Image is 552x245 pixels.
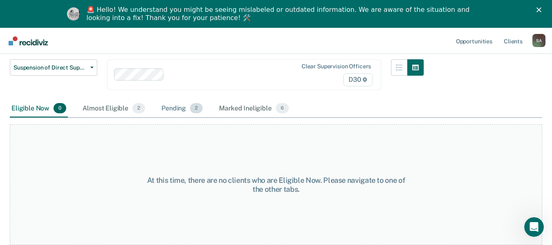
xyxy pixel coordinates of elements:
[524,217,544,237] iframe: Intercom live chat
[454,28,494,54] a: Opportunities
[67,7,80,20] img: Profile image for Kim
[81,100,147,118] div: Almost Eligible2
[302,63,371,70] div: Clear supervision officers
[132,103,145,114] span: 2
[160,100,204,118] div: Pending2
[143,176,409,193] div: At this time, there are no clients who are Eligible Now. Please navigate to one of the other tabs.
[532,34,545,47] button: Profile dropdown button
[532,34,545,47] div: S A
[54,103,66,114] span: 0
[190,103,203,114] span: 2
[343,73,373,86] span: D30
[502,28,524,54] a: Clients
[217,100,291,118] div: Marked Ineligible6
[87,6,472,22] div: 🚨 Hello! We understand you might be seeing mislabeled or outdated information. We are aware of th...
[9,36,48,45] img: Recidiviz
[13,64,87,71] span: Suspension of Direct Supervision
[276,103,289,114] span: 6
[536,7,545,12] div: Close
[10,59,97,76] button: Suspension of Direct Supervision
[10,100,68,118] div: Eligible Now0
